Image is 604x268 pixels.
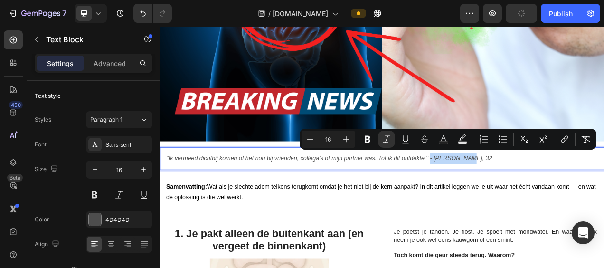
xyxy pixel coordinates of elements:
[572,221,595,244] div: Open Intercom Messenger
[105,216,150,224] div: 4D4D4D
[46,34,127,45] p: Text Block
[273,9,328,19] span: [DOMAIN_NAME]
[35,163,60,176] div: Size
[300,129,596,150] div: Editor contextual toolbar
[94,58,126,68] p: Advanced
[35,92,61,100] div: Text style
[4,4,71,23] button: 7
[8,201,60,210] strong: Samenvatting:
[62,8,66,19] p: 7
[133,4,172,23] div: Undo/Redo
[47,58,74,68] p: Settings
[549,9,573,19] div: Publish
[105,141,150,149] div: Sans-serif
[541,4,581,23] button: Publish
[7,174,23,182] div: Beta
[35,115,51,124] div: Styles
[8,199,562,227] p: Wat als je slechte adem telkens terugkomt omdat je het niet bij de kern aanpakt? In dit artikel l...
[8,165,426,173] i: ''Ik vermeed dichtbij komen of het nou bij vrienden, collega’s of mijn partner was. Tot ik dit on...
[90,115,123,124] span: Paragraph 1
[9,101,23,109] div: 450
[35,238,61,251] div: Align
[268,9,271,19] span: /
[86,111,152,128] button: Paragraph 1
[35,140,47,149] div: Font
[35,215,49,224] div: Color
